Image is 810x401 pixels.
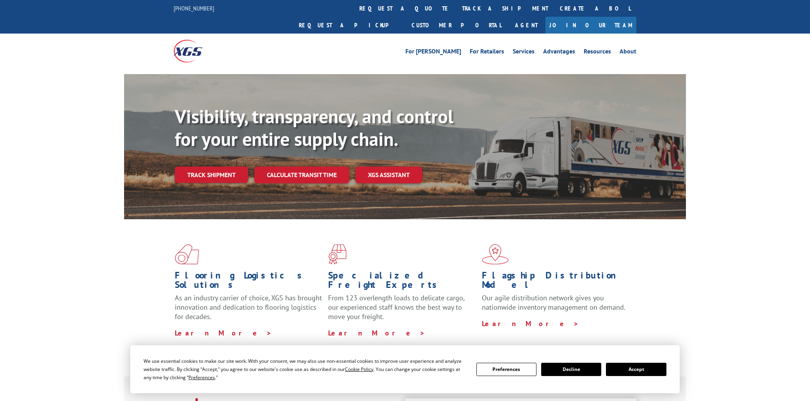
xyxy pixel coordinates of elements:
h1: Flooring Logistics Solutions [175,271,322,293]
a: For Retailers [470,48,504,57]
p: From 123 overlength loads to delicate cargo, our experienced staff knows the best way to move you... [328,293,476,328]
a: Calculate transit time [254,167,349,183]
a: Learn More > [482,319,579,328]
div: We use essential cookies to make our site work. With your consent, we may also use non-essential ... [144,357,467,381]
a: For [PERSON_NAME] [405,48,461,57]
span: Cookie Policy [345,366,373,373]
img: xgs-icon-flagship-distribution-model-red [482,244,509,264]
a: XGS ASSISTANT [355,167,422,183]
div: Cookie Consent Prompt [130,345,680,393]
a: Join Our Team [545,17,636,34]
img: xgs-icon-total-supply-chain-intelligence-red [175,244,199,264]
img: xgs-icon-focused-on-flooring-red [328,244,346,264]
a: Track shipment [175,167,248,183]
a: About [620,48,636,57]
button: Decline [541,363,601,376]
a: Agent [507,17,545,34]
a: [PHONE_NUMBER] [174,4,214,12]
a: Request a pickup [293,17,406,34]
h1: Specialized Freight Experts [328,271,476,293]
a: Resources [584,48,611,57]
a: Services [513,48,535,57]
span: Preferences [188,374,215,381]
a: Advantages [543,48,575,57]
b: Visibility, transparency, and control for your entire supply chain. [175,104,453,151]
a: Learn More > [328,328,425,337]
button: Preferences [476,363,536,376]
a: Learn More > [175,328,272,337]
button: Accept [606,363,666,376]
h1: Flagship Distribution Model [482,271,629,293]
span: Our agile distribution network gives you nationwide inventory management on demand. [482,293,625,312]
span: As an industry carrier of choice, XGS has brought innovation and dedication to flooring logistics... [175,293,322,321]
a: Customer Portal [406,17,507,34]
